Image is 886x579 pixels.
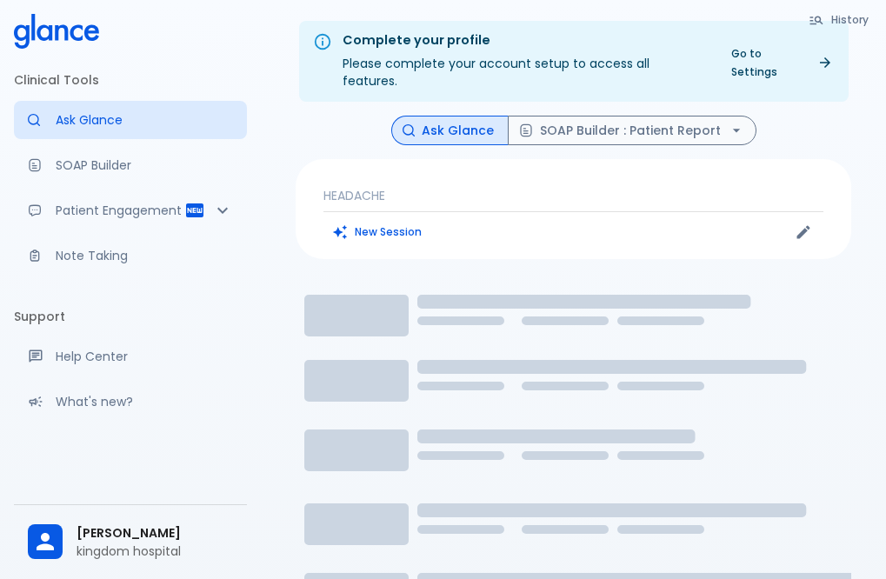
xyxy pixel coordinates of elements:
[14,296,247,337] li: Support
[343,31,707,50] div: Complete your profile
[14,442,247,483] li: Settings
[14,59,247,101] li: Clinical Tools
[56,202,184,219] p: Patient Engagement
[14,337,247,376] a: Get help from our support team
[391,116,509,146] button: Ask Glance
[14,512,247,572] div: [PERSON_NAME]kingdom hospital
[721,41,842,84] a: Go to Settings
[790,219,816,245] button: Edit
[56,348,233,365] p: Help Center
[508,116,756,146] button: SOAP Builder : Patient Report
[56,393,233,410] p: What's new?
[77,542,233,560] p: kingdom hospital
[343,26,707,96] div: Please complete your account setup to access all features.
[56,156,233,174] p: SOAP Builder
[323,187,823,204] p: HEADACHE
[14,146,247,184] a: Docugen: Compose a clinical documentation in seconds
[77,524,233,542] span: [PERSON_NAME]
[14,191,247,230] div: Patient Reports & Referrals
[800,7,879,32] button: History
[14,101,247,139] a: Moramiz: Find ICD10AM codes instantly
[323,219,432,244] button: Clears all inputs and results.
[56,247,233,264] p: Note Taking
[14,383,247,421] div: Recent updates and feature releases
[14,236,247,275] a: Advanced note-taking
[56,111,233,129] p: Ask Glance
